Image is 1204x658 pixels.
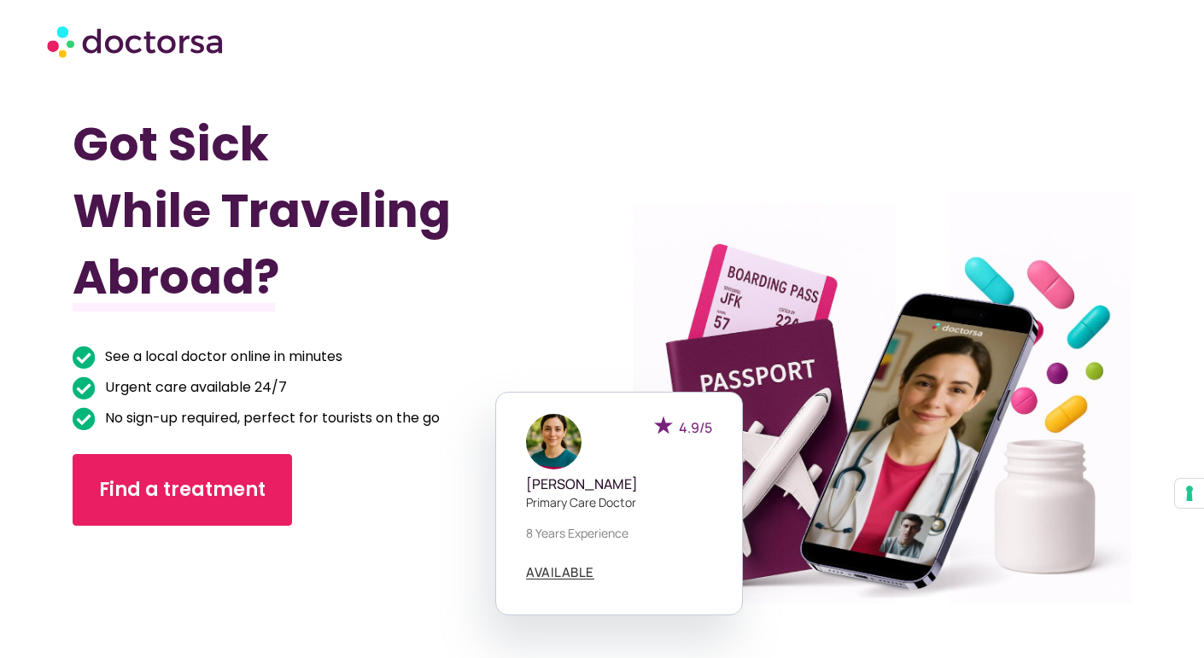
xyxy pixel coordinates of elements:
[99,476,266,504] span: Find a treatment
[526,493,712,511] p: Primary care doctor
[526,566,594,579] a: AVAILABLE
[73,454,292,526] a: Find a treatment
[101,376,287,399] span: Urgent care available 24/7
[1175,479,1204,508] button: Your consent preferences for tracking technologies
[526,476,712,492] h5: [PERSON_NAME]
[73,111,523,311] h1: Got Sick While Traveling Abroad?
[526,524,712,542] p: 8 years experience
[101,345,342,369] span: See a local doctor online in minutes
[101,406,440,430] span: No sign-up required, perfect for tourists on the go
[679,418,712,437] span: 4.9/5
[526,566,594,579] span: AVAILABLE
